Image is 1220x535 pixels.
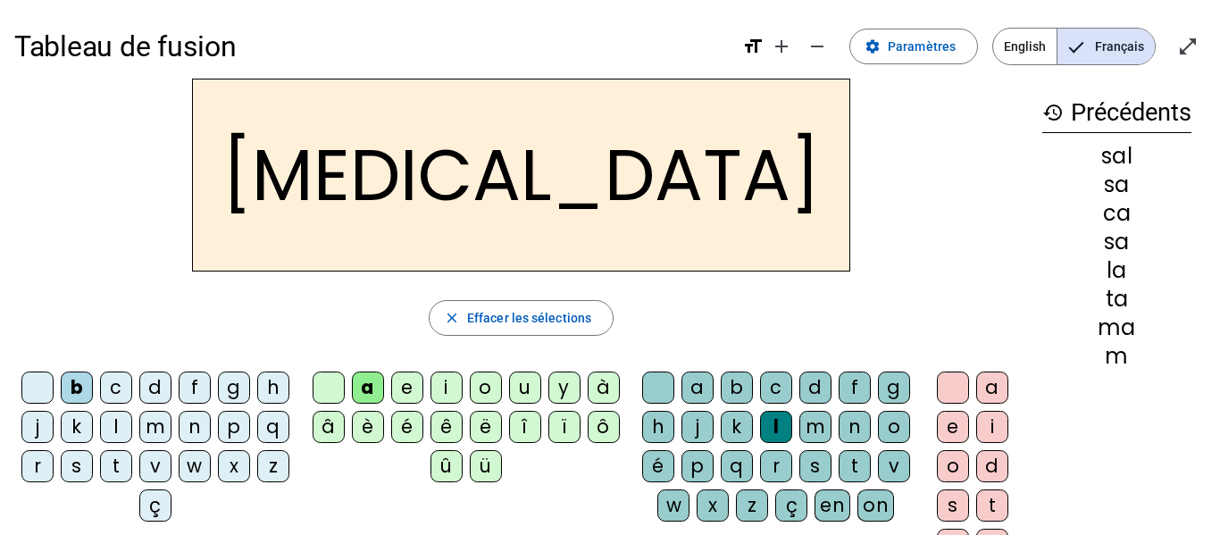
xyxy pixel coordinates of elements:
div: p [218,411,250,443]
mat-icon: settings [865,38,881,54]
div: n [179,411,211,443]
div: ê [430,411,463,443]
div: ô [588,411,620,443]
button: Paramètres [849,29,978,64]
div: c [760,372,792,404]
div: k [721,411,753,443]
h1: Tableau de fusion [14,18,728,75]
div: j [21,411,54,443]
div: d [139,372,171,404]
h2: [MEDICAL_DATA] [192,79,850,272]
div: h [257,372,289,404]
div: g [878,372,910,404]
button: Augmenter la taille de la police [764,29,799,64]
div: â [313,411,345,443]
div: ca [1042,203,1191,224]
mat-icon: open_in_full [1177,36,1199,57]
mat-icon: add [771,36,792,57]
div: on [857,489,894,522]
div: o [470,372,502,404]
div: ta [1042,288,1191,310]
div: n [839,411,871,443]
div: ï [548,411,581,443]
div: î [509,411,541,443]
div: x [218,450,250,482]
div: m [139,411,171,443]
div: g [218,372,250,404]
div: q [257,411,289,443]
div: c [100,372,132,404]
div: k [61,411,93,443]
div: u [509,372,541,404]
div: v [878,450,910,482]
button: Effacer les sélections [429,300,614,336]
div: f [179,372,211,404]
div: v [139,450,171,482]
span: Effacer les sélections [467,307,591,329]
div: l [760,411,792,443]
div: t [100,450,132,482]
div: e [937,411,969,443]
div: y [548,372,581,404]
div: o [937,450,969,482]
div: t [839,450,871,482]
div: en [815,489,850,522]
div: r [21,450,54,482]
div: z [257,450,289,482]
button: Entrer en plein écran [1170,29,1206,64]
div: m [1042,346,1191,367]
div: s [937,489,969,522]
div: é [391,411,423,443]
mat-icon: remove [806,36,828,57]
mat-button-toggle-group: Language selection [992,28,1156,65]
div: sal [1042,146,1191,167]
div: w [657,489,689,522]
div: d [976,450,1008,482]
div: j [681,411,714,443]
div: û [430,450,463,482]
div: w [179,450,211,482]
div: é [642,450,674,482]
div: b [61,372,93,404]
span: English [993,29,1057,64]
div: è [352,411,384,443]
div: p [681,450,714,482]
mat-icon: format_size [742,36,764,57]
div: f [839,372,871,404]
div: x [697,489,729,522]
div: o [878,411,910,443]
div: a [681,372,714,404]
div: sa [1042,174,1191,196]
div: e [391,372,423,404]
div: m [799,411,831,443]
h3: Précédents [1042,93,1191,133]
div: s [61,450,93,482]
div: h [642,411,674,443]
div: ë [470,411,502,443]
div: d [799,372,831,404]
div: sa [1042,231,1191,253]
div: i [430,372,463,404]
div: r [760,450,792,482]
mat-icon: close [444,310,460,326]
div: b [721,372,753,404]
div: ma [1042,317,1191,339]
span: Français [1057,29,1155,64]
div: ç [775,489,807,522]
div: s [799,450,831,482]
div: à [588,372,620,404]
div: ç [139,489,171,522]
div: ü [470,450,502,482]
span: Paramètres [888,36,956,57]
div: a [352,372,384,404]
div: la [1042,260,1191,281]
button: Diminuer la taille de la police [799,29,835,64]
div: i [976,411,1008,443]
mat-icon: history [1042,102,1064,123]
div: z [736,489,768,522]
div: q [721,450,753,482]
div: t [976,489,1008,522]
div: a [976,372,1008,404]
div: l [100,411,132,443]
